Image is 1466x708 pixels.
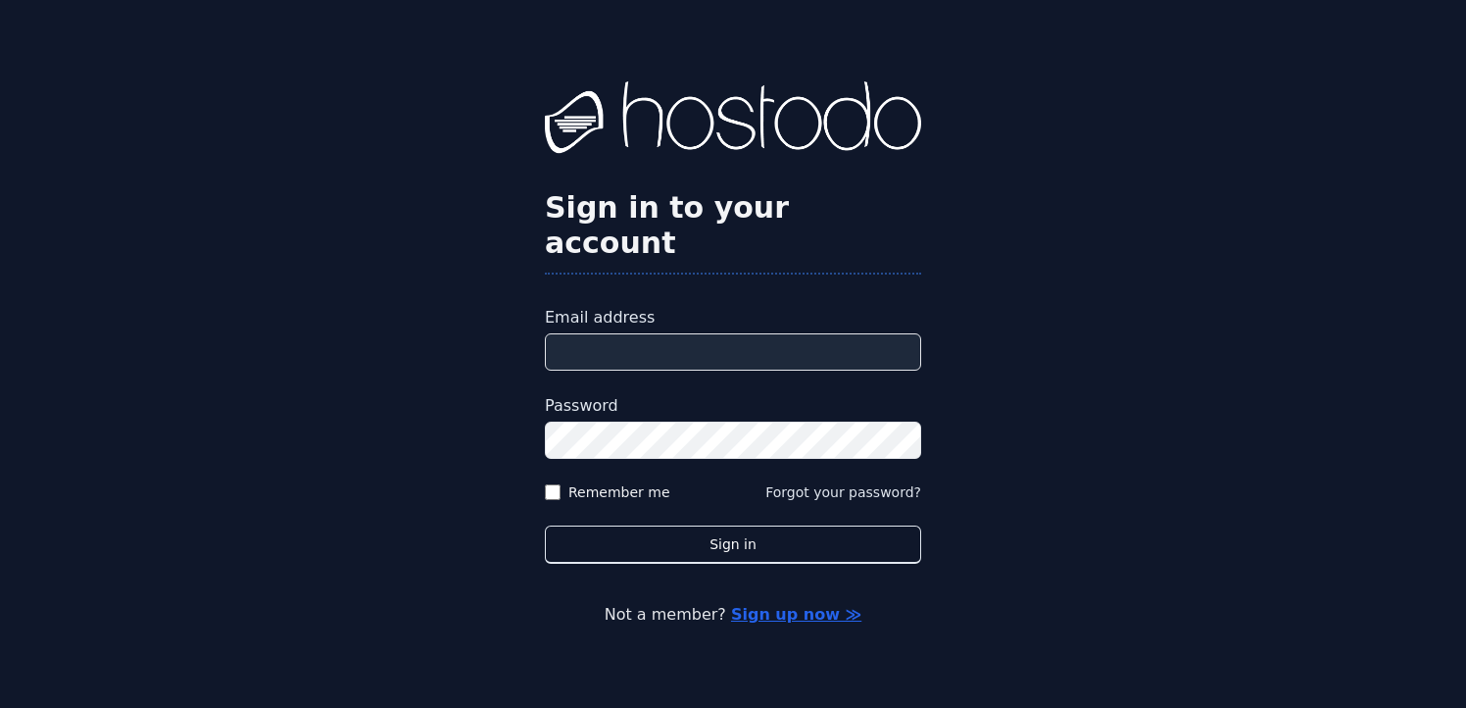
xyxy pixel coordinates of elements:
label: Email address [545,306,921,329]
img: Hostodo [545,81,921,160]
a: Sign up now ≫ [731,605,861,624]
h2: Sign in to your account [545,190,921,261]
p: Not a member? [94,603,1372,627]
button: Sign in [545,526,921,564]
label: Password [545,394,921,418]
button: Forgot your password? [765,482,921,502]
label: Remember me [568,482,670,502]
